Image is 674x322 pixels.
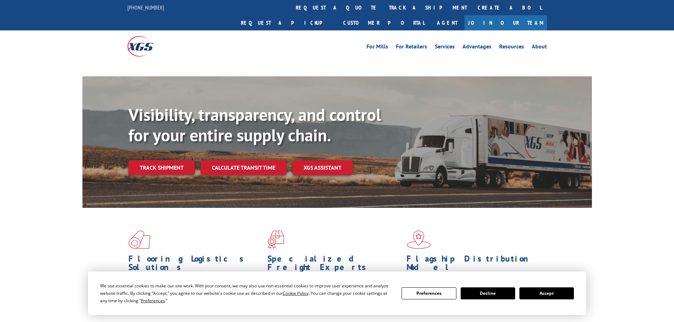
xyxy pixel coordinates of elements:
[465,15,547,30] a: Join Our Team
[100,282,393,304] div: We use essential cookies to make our site work. With your consent, we may also use non-essential ...
[407,230,431,249] img: xgs-icon-flagship-distribution-model-red
[128,104,381,146] b: Visibility, transparency, and control for your entire supply chain.
[292,160,353,175] a: XGS ASSISTANT
[461,287,515,299] button: Decline
[141,298,165,304] span: Preferences
[338,15,430,30] a: Customer Portal
[128,254,262,275] h1: Flooring Logistics Solutions
[127,4,164,11] a: [PHONE_NUMBER]
[519,287,574,299] button: Accept
[128,160,195,175] a: Track shipment
[236,15,338,30] a: Request a pickup
[201,160,287,175] a: Calculate transit time
[499,44,524,52] a: Resources
[532,44,547,52] a: About
[462,44,491,52] a: Advantages
[283,290,309,296] span: Cookie Policy
[367,44,388,52] a: For Mills
[267,254,401,275] h1: Specialized Freight Experts
[88,271,586,315] div: Cookie Consent Prompt
[435,44,455,52] a: Services
[430,15,465,30] a: Agent
[407,254,540,275] h1: Flagship Distribution Model
[267,230,284,249] img: xgs-icon-focused-on-flooring-red
[128,230,150,249] img: xgs-icon-total-supply-chain-intelligence-red
[402,287,456,299] button: Preferences
[396,44,427,52] a: For Retailers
